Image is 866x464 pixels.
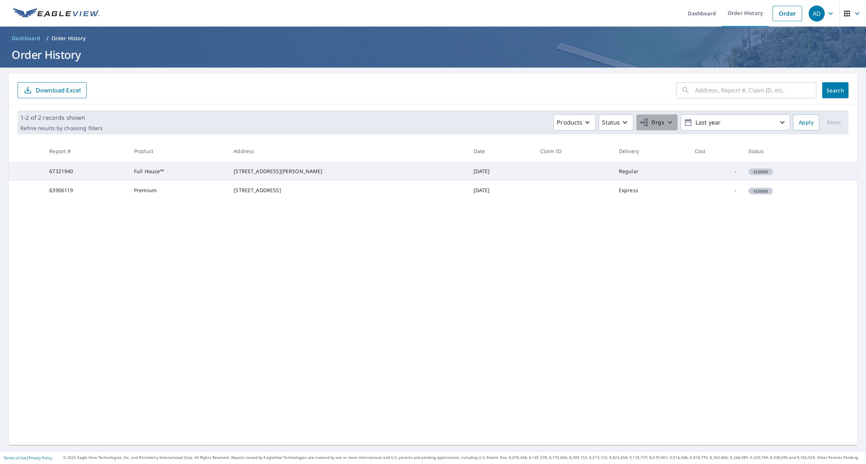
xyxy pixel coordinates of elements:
nav: breadcrumb [9,33,857,44]
p: Products [557,118,582,127]
h1: Order History [9,47,857,62]
p: Download Excel [36,86,81,94]
td: Full House™ [128,162,228,181]
a: Terms of Use [4,455,26,460]
button: Search [822,82,848,98]
th: Product [128,140,228,162]
button: Status [599,114,633,130]
p: Order History [51,35,86,42]
td: Express [613,181,689,200]
th: Status [743,140,829,162]
p: © 2025 Eagle View Technologies, Inc. and Pictometry International Corp. All Rights Reserved. Repo... [63,455,862,460]
th: Address [228,140,467,162]
p: 1-2 of 2 records shown [20,113,103,122]
a: Dashboard [9,33,43,44]
th: Date [468,140,534,162]
li: / [46,34,49,43]
span: Search [828,87,843,94]
button: Products [553,114,596,130]
button: Download Excel [18,82,87,98]
th: Delivery [613,140,689,162]
button: Last year [681,114,790,130]
a: Privacy Policy [28,455,52,460]
th: Report # [43,140,128,162]
th: Claim ID [534,140,613,162]
td: 63906119 [43,181,128,200]
td: [DATE] [468,162,534,181]
td: Regular [613,162,689,181]
td: - [689,162,743,181]
input: Address, Report #, Claim ID, etc. [695,80,816,100]
img: EV Logo [13,8,99,19]
p: Status [602,118,620,127]
span: Dashboard [12,35,41,42]
button: Orgs [636,114,678,130]
td: [DATE] [468,181,534,200]
a: Order [773,6,802,21]
span: Closed [749,169,773,174]
div: [STREET_ADDRESS][PERSON_NAME] [234,168,461,175]
td: - [689,181,743,200]
td: 67321940 [43,162,128,181]
p: Last year [693,116,778,129]
th: Cost [689,140,743,162]
p: Refine results by choosing filters [20,125,103,132]
div: [STREET_ADDRESS] [234,187,461,194]
span: Orgs [640,118,664,127]
button: Apply [793,114,819,130]
td: Premium [128,181,228,200]
div: AD [809,5,825,22]
span: Apply [799,118,813,127]
p: | [4,456,52,460]
span: Closed [749,189,773,194]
